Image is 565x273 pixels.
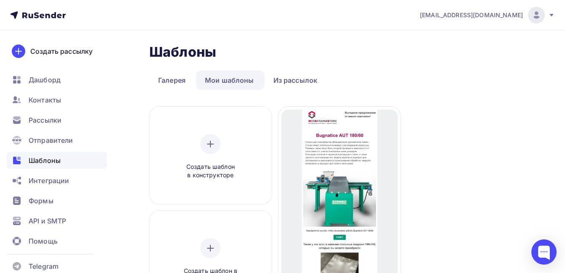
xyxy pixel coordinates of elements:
[7,192,107,209] a: Формы
[7,71,107,88] a: Дашборд
[29,196,53,206] span: Формы
[29,135,73,145] span: Отправители
[29,155,61,165] span: Шаблоны
[30,46,93,56] div: Создать рассылку
[29,95,61,105] span: Контакты
[196,71,263,90] a: Мои шаблоны
[7,152,107,169] a: Шаблоны
[29,216,66,226] span: API и SMTP
[29,261,58,271] span: Telegram
[29,75,61,85] span: Дашборд
[265,71,326,90] a: Из рассылок
[420,11,523,19] span: [EMAIL_ADDRESS][DOMAIN_NAME]
[7,112,107,129] a: Рассылки
[149,71,194,90] a: Галерея
[29,236,58,246] span: Помощь
[7,132,107,149] a: Отправители
[7,92,107,108] a: Контакты
[29,176,69,186] span: Интеграции
[170,163,250,180] span: Создать шаблон в конструкторе
[149,44,216,60] h2: Шаблоны
[420,7,555,24] a: [EMAIL_ADDRESS][DOMAIN_NAME]
[29,115,61,125] span: Рассылки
